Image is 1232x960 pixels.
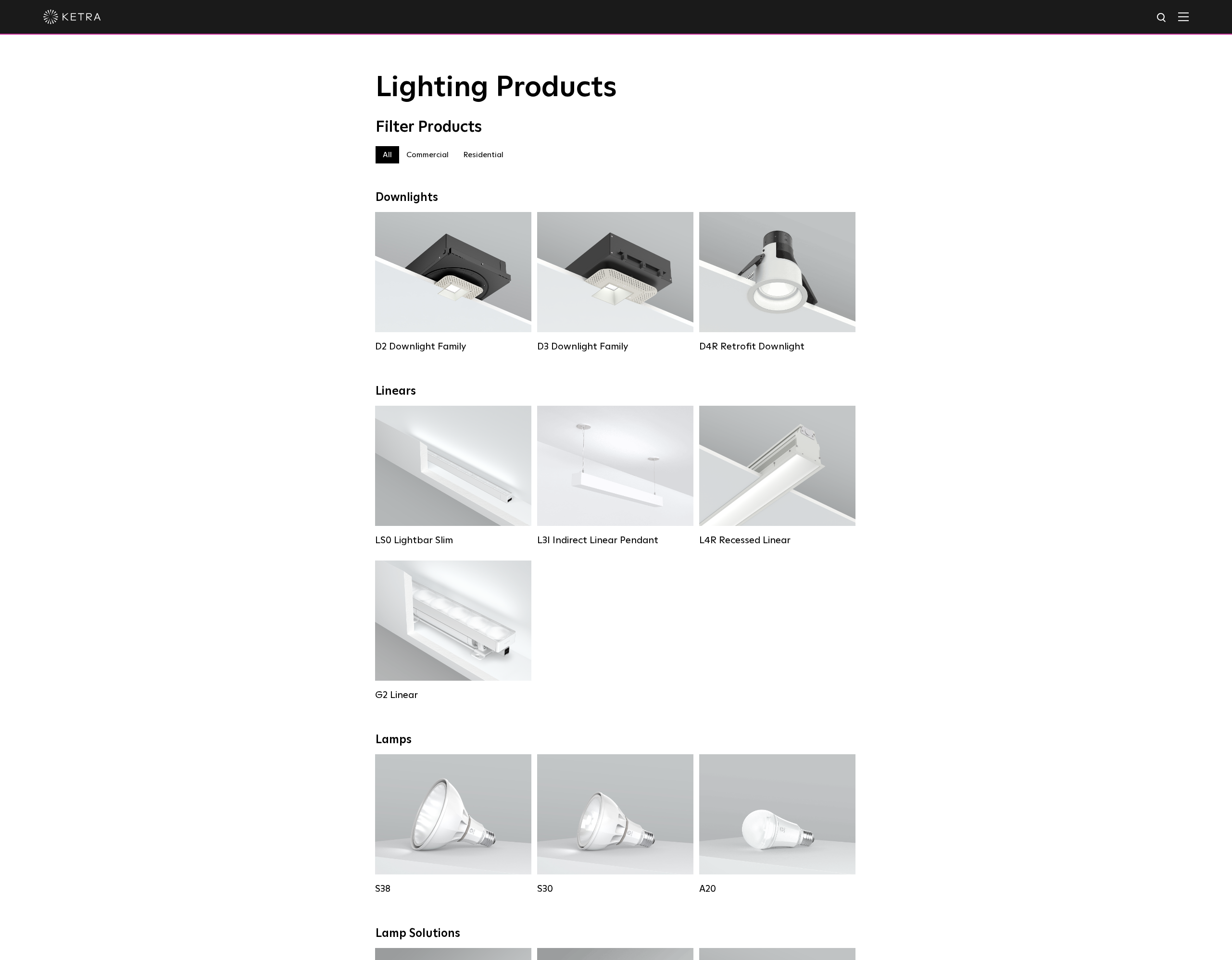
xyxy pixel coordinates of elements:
[43,10,101,24] img: ketra-logo-2019-white
[375,561,531,701] a: G2 Linear Lumen Output:400 / 700 / 1000Colors:WhiteBeam Angles:Flood / [GEOGRAPHIC_DATA] / Narrow...
[537,341,693,352] div: D3 Downlight Family
[376,74,617,102] span: Lighting Products
[375,754,531,895] a: S38 Lumen Output:1100Colors:White / BlackBase Type:E26 Edison Base / GU24Beam Angles:10° / 25° / ...
[375,883,531,895] div: S38
[1156,12,1168,24] img: search icon
[537,754,693,895] a: S30 Lumen Output:1100Colors:White / BlackBase Type:E26 Edison Base / GU24Beam Angles:15° / 25° / ...
[699,535,855,546] div: L4R Recessed Linear
[537,212,693,352] a: D3 Downlight Family Lumen Output:700 / 900 / 1100Colors:White / Black / Silver / Bronze / Paintab...
[537,883,693,895] div: S30
[376,733,856,747] div: Lamps
[376,118,856,137] div: Filter Products
[375,341,531,352] div: D2 Downlight Family
[699,341,855,352] div: D4R Retrofit Downlight
[1178,12,1189,21] img: Hamburger%20Nav.svg
[375,406,531,546] a: LS0 Lightbar Slim Lumen Output:200 / 350Colors:White / BlackControl:X96 Controller
[376,191,856,205] div: Downlights
[699,754,855,895] a: A20 Lumen Output:600 / 800Colors:White / BlackBase Type:E26 Edison Base / GU24Beam Angles:Omni-Di...
[456,146,511,163] label: Residential
[375,535,531,546] div: LS0 Lightbar Slim
[376,146,399,163] label: All
[699,883,855,895] div: A20
[375,212,531,352] a: D2 Downlight Family Lumen Output:1200Colors:White / Black / Gloss Black / Silver / Bronze / Silve...
[699,406,855,546] a: L4R Recessed Linear Lumen Output:400 / 600 / 800 / 1000Colors:White / BlackControl:Lutron Clear C...
[699,212,855,352] a: D4R Retrofit Downlight Lumen Output:800Colors:White / BlackBeam Angles:15° / 25° / 40° / 60°Watta...
[537,535,693,546] div: L3I Indirect Linear Pendant
[399,146,456,163] label: Commercial
[375,689,531,701] div: G2 Linear
[376,385,856,399] div: Linears
[376,927,856,941] div: Lamp Solutions
[537,406,693,546] a: L3I Indirect Linear Pendant Lumen Output:400 / 600 / 800 / 1000Housing Colors:White / BlackContro...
